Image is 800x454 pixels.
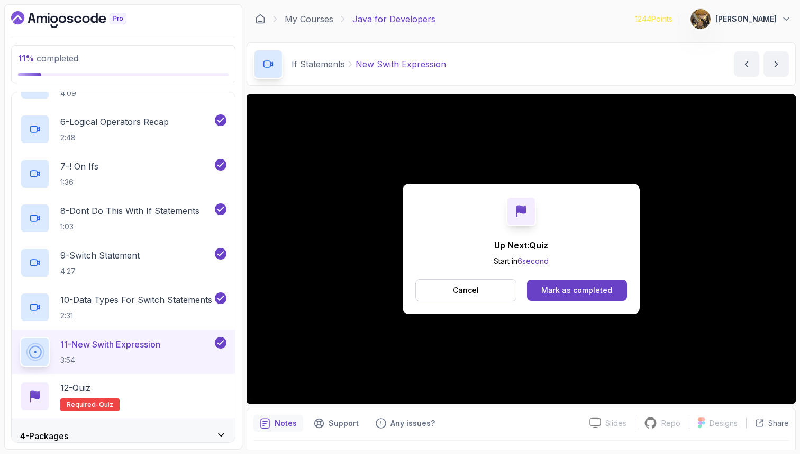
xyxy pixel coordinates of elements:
p: Designs [710,418,738,429]
p: New Swith Expression [356,58,446,70]
p: Start in [494,256,549,266]
button: 12-QuizRequired-quiz [20,381,226,411]
button: Share [746,418,789,429]
p: 1:03 [60,221,199,232]
button: Mark as completed [527,280,627,301]
p: 2:31 [60,310,212,321]
p: 1:36 [60,177,98,188]
p: Support [329,418,359,429]
p: 6 - Logical Operators Recap [60,115,169,128]
button: 9-Switch Statement4:27 [20,248,226,278]
div: Mark as completed [541,285,612,296]
button: 4-Packages [12,419,235,453]
span: Required- [67,400,99,409]
p: 3:54 [60,355,160,366]
p: Slides [605,418,626,429]
p: If Statements [292,58,345,70]
span: quiz [99,400,113,409]
img: user profile image [690,9,711,29]
p: 12 - Quiz [60,381,90,394]
button: previous content [734,51,759,77]
button: 7-! On Ifs1:36 [20,159,226,189]
p: Share [768,418,789,429]
p: 4:27 [60,266,140,277]
button: Support button [307,415,365,432]
a: Dashboard [255,14,266,24]
p: 10 - Data Types For Switch Statements [60,293,212,306]
p: 11 - New Swith Expression [60,338,160,351]
span: completed [18,53,78,64]
p: 7 - ! On Ifs [60,160,98,173]
p: [PERSON_NAME] [715,14,777,24]
p: Cancel [453,285,479,296]
p: 2:48 [60,132,169,143]
p: Java for Developers [352,13,435,25]
span: 11 % [18,53,34,64]
iframe: 11 - New Swith Expression [247,94,796,404]
button: Cancel [415,279,516,301]
p: Repo [661,418,680,429]
p: 8 - Dont Do This With If Statements [60,204,199,217]
button: Feedback button [369,415,441,432]
button: next content [763,51,789,77]
h3: 4 - Packages [20,430,68,442]
a: My Courses [285,13,333,25]
button: notes button [253,415,303,432]
p: 9 - Switch Statement [60,249,140,262]
p: 1244 Points [635,14,672,24]
button: 10-Data Types For Switch Statements2:31 [20,292,226,322]
p: Any issues? [390,418,435,429]
button: user profile image[PERSON_NAME] [690,8,792,30]
p: 4:09 [60,88,153,99]
span: 6 second [517,256,549,265]
p: Notes [275,418,297,429]
p: Up Next: Quiz [494,239,549,252]
button: 11-New Swith Expression3:54 [20,337,226,367]
button: 6-Logical Operators Recap2:48 [20,114,226,144]
a: Dashboard [11,11,151,28]
button: 8-Dont Do This With If Statements1:03 [20,203,226,233]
